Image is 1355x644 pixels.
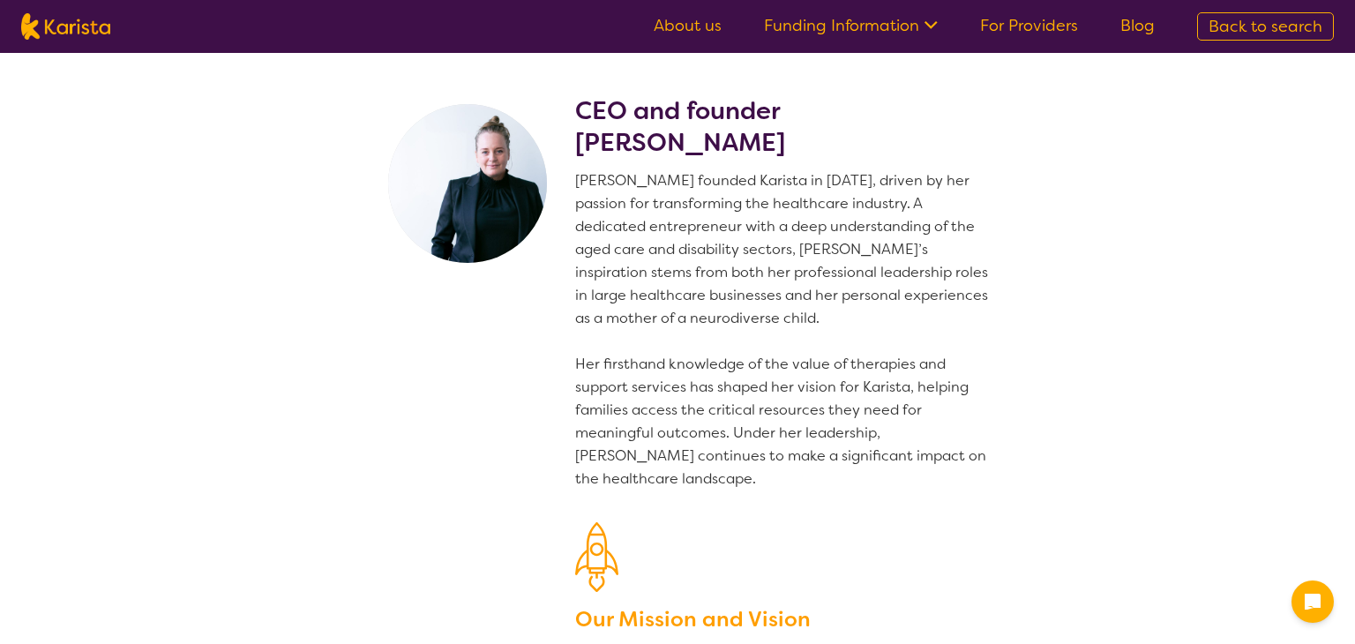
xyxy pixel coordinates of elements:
[654,15,722,36] a: About us
[575,169,995,490] p: [PERSON_NAME] founded Karista in [DATE], driven by her passion for transforming the healthcare in...
[21,13,110,40] img: Karista logo
[764,15,938,36] a: Funding Information
[1209,16,1322,37] span: Back to search
[575,522,618,592] img: Our Mission
[1197,12,1334,41] a: Back to search
[575,95,995,159] h2: CEO and founder [PERSON_NAME]
[980,15,1078,36] a: For Providers
[575,603,995,635] h3: Our Mission and Vision
[1120,15,1155,36] a: Blog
